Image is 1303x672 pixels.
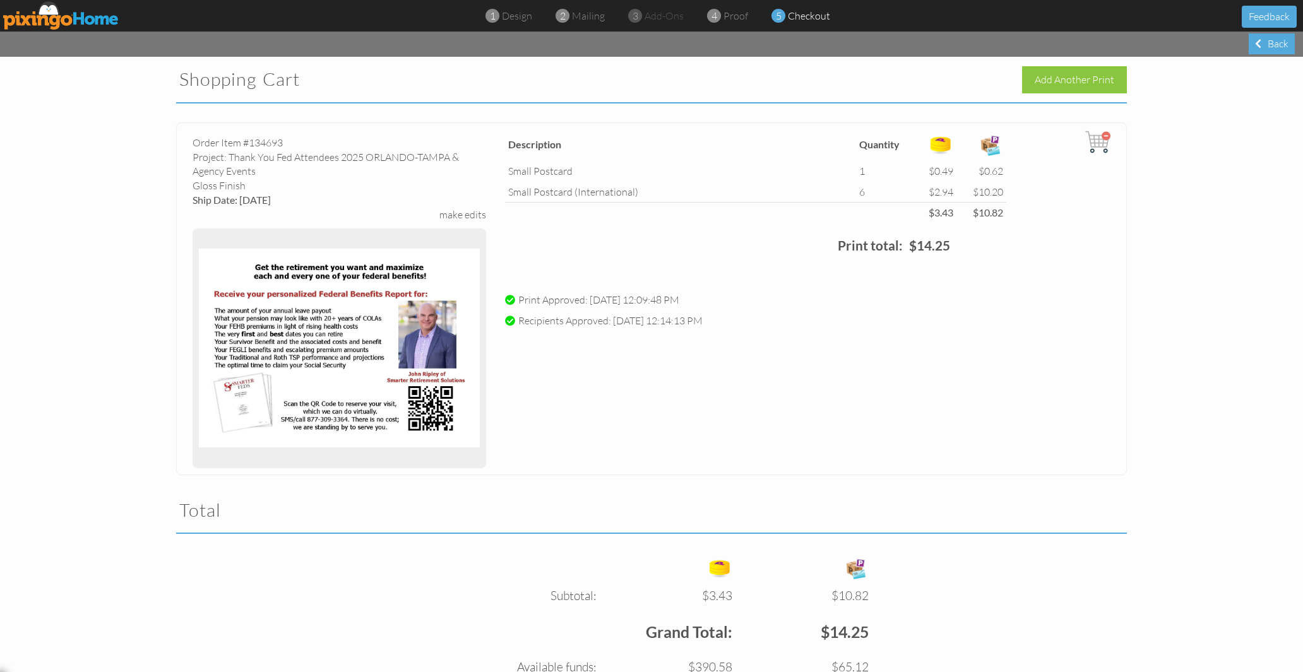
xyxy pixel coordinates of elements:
span: Print Approved: [DATE] 12:09:48 PM [518,293,679,306]
h2: Total [179,500,639,521]
td: $0.62 [956,161,1006,182]
td: $2.94 [906,182,956,203]
td: small postcard (International) [505,182,856,203]
img: expense-icon.png [843,556,869,581]
div: Add Another Print [1022,66,1127,93]
td: small postcard [505,161,856,182]
td: $3.43 [600,584,735,608]
td: $10.20 [956,182,1006,203]
img: 130789-1-1745526887881-f9c7a753022cf7cd-qa.jpg [199,235,480,462]
h2: Shopping Cart [179,69,639,90]
span: 1 [490,9,496,23]
img: pixingo logo [3,1,119,30]
div: Project: Thank You Fed Attendees 2025 ORLANDO-TAMPA & Agency Events [193,150,486,179]
img: cart.svg [1085,129,1110,155]
td: $10.82 [735,584,872,608]
td: $0.49 [906,161,956,182]
td: 6 [856,182,906,203]
strong: $3.43 [929,206,953,218]
td: Subtotal: [419,584,600,608]
span: Recipients Approved: [DATE] 12:14:13 PM [518,314,703,327]
img: points-icon.png [928,133,953,158]
span: 2 [560,9,566,23]
strong: $10.82 [973,206,1003,218]
span: Ship Date: [DATE] [193,194,271,206]
td: $14.25 [735,608,872,656]
span: 5 [776,9,782,23]
button: Feedback [1242,6,1297,28]
span: mailing [572,9,605,22]
span: checkout [788,9,830,22]
td: Print total: [505,223,907,268]
div: Back [1249,33,1295,54]
span: design [502,9,532,22]
img: expense-icon.png [978,133,1003,158]
strong: $14.25 [909,237,950,253]
span: 4 [711,9,717,23]
img: points-icon.png [707,556,732,581]
td: 1 [856,161,906,182]
span: proof [723,9,748,22]
div: gloss Finish [193,179,486,193]
th: Quantity [856,129,906,161]
td: Grand Total: [419,608,735,656]
div: make edits [439,208,486,222]
div: Order Item #134693 [193,136,486,150]
span: add-ons [645,9,684,22]
th: Description [505,129,856,161]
